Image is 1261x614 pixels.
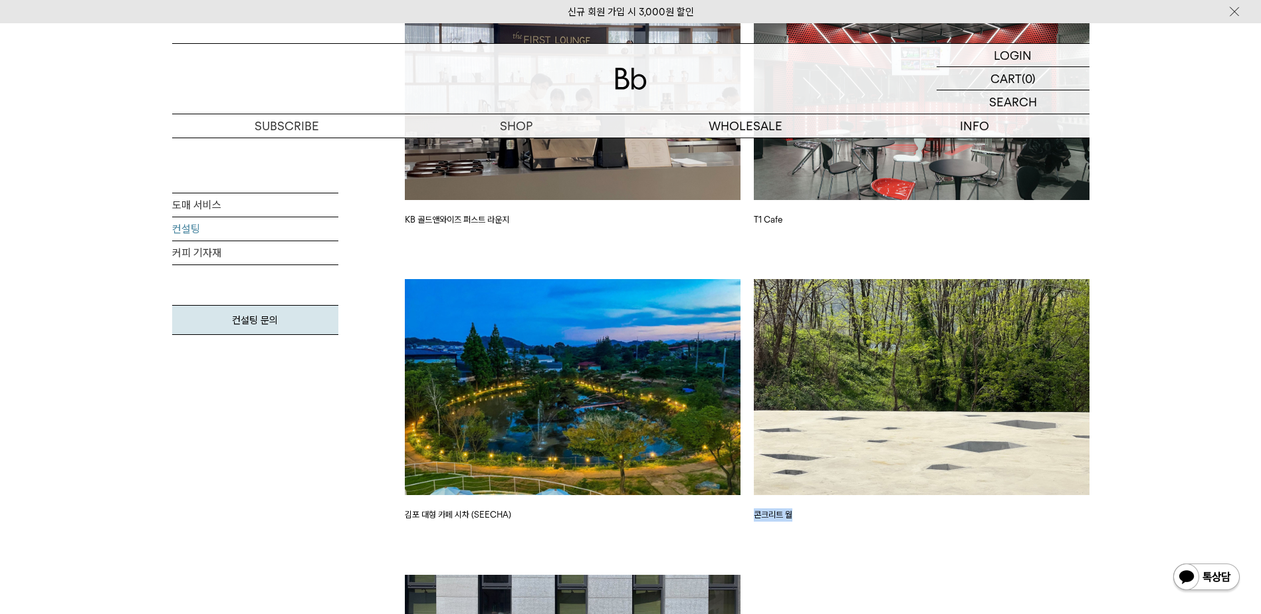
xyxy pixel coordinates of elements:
[937,44,1089,67] a: LOGIN
[172,114,401,138] a: SUBSCRIBE
[754,213,1089,227] p: T1 Cafe
[172,305,338,335] a: 컨설팅 문의
[405,213,741,227] p: KB 골드앤와이즈 퍼스트 라운지
[405,508,741,522] p: 김포 대형 카페 시차 (SEECHA)
[615,68,647,90] img: 로고
[994,44,1032,66] p: LOGIN
[1172,562,1241,594] img: 카카오톡 채널 1:1 채팅 버튼
[172,217,338,241] a: 컨설팅
[1022,67,1036,90] p: (0)
[937,67,1089,90] a: CART (0)
[631,114,860,138] p: WHOLESALE
[568,6,694,18] a: 신규 회원 가입 시 3,000원 할인
[990,67,1022,90] p: CART
[754,508,1089,522] p: 콘크리트 월
[401,114,631,138] a: SHOP
[172,241,338,265] a: 커피 기자재
[989,90,1037,114] p: SEARCH
[172,193,338,217] a: 도매 서비스
[860,114,1089,138] p: INFO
